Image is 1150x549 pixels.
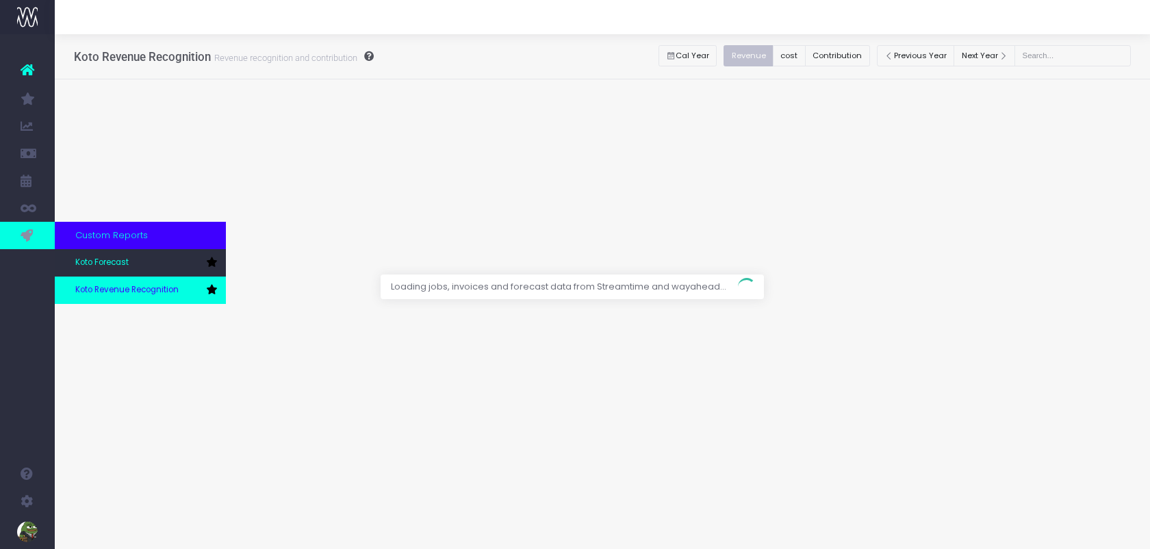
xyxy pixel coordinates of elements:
a: Koto Forecast [55,249,226,277]
span: Loading jobs, invoices and forecast data from Streamtime and wayahead... [381,274,737,299]
span: Koto Forecast [75,257,129,269]
a: Koto Revenue Recognition [55,277,226,304]
img: images/default_profile_image.png [17,522,38,542]
span: Koto Revenue Recognition [75,284,179,296]
span: Custom Reports [75,229,148,242]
